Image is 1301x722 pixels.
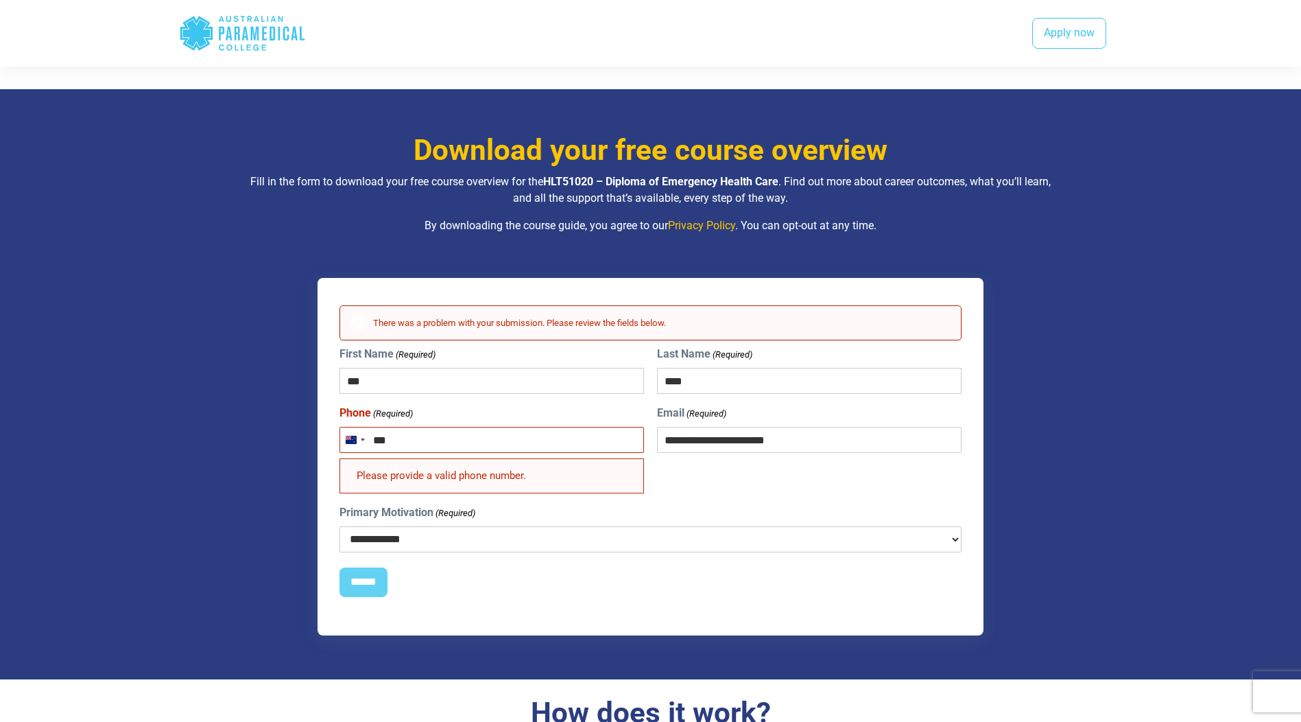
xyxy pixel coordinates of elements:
[685,407,726,421] span: (Required)
[250,133,1052,168] h3: Download your free course overview
[435,506,476,520] span: (Required)
[179,11,306,56] div: Australian Paramedical College
[373,317,950,329] h2: There was a problem with your submission. Please review the fields below.
[372,407,414,421] span: (Required)
[339,405,413,421] label: Phone
[339,504,475,521] label: Primary Motivation
[657,405,726,421] label: Email
[711,348,752,362] span: (Required)
[250,174,1052,207] p: Fill in the form to download your free course overview for the . Find out more about career outco...
[339,458,644,493] div: Please provide a valid phone number.
[339,346,435,362] label: First Name
[1032,18,1106,49] a: Apply now
[657,346,752,362] label: Last Name
[668,219,735,232] a: Privacy Policy
[395,348,436,362] span: (Required)
[543,175,778,188] strong: HLT51020 – Diploma of Emergency Health Care
[340,428,369,452] button: Selected country
[250,218,1052,234] p: By downloading the course guide, you agree to our . You can opt-out at any time.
